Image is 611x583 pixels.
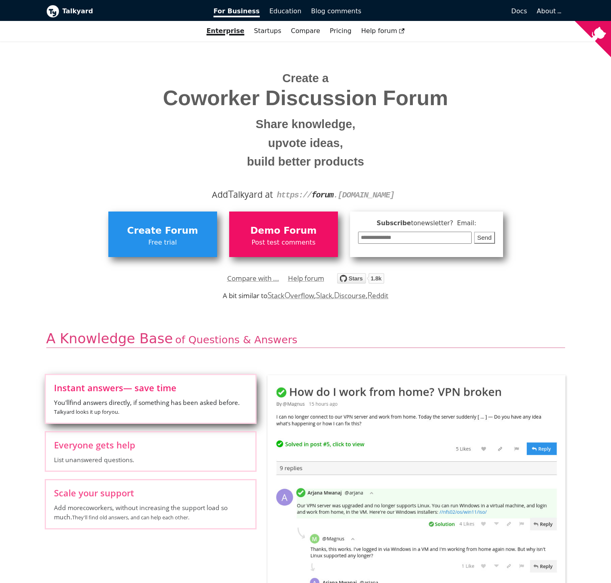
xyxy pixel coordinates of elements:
a: StackOverflow [267,291,315,300]
a: Compare [291,27,320,35]
small: build better products [52,152,559,171]
a: Talkyard logoTalkyard [46,5,203,18]
span: Add more coworkers , without increasing the support load so much. [54,503,247,522]
span: For Business [213,7,260,17]
small: upvote ideas, [52,134,559,153]
span: You'll find answers directly, if something has been asked before. [54,398,247,417]
a: About [537,7,560,15]
span: Docs [511,7,527,15]
img: Talkyard logo [46,5,59,18]
a: Education [265,4,307,18]
span: Education [269,7,302,15]
span: Subscribe [358,218,495,228]
code: https:// . [DOMAIN_NAME] [277,191,394,200]
a: Help forum [356,24,410,38]
span: Create Forum [112,223,213,239]
span: Coworker Discussion Forum [52,87,559,110]
span: Free trial [112,237,213,248]
span: Help forum [361,27,405,35]
a: Pricing [325,24,356,38]
h2: A Knowledge Base [46,330,565,348]
span: Create a [282,72,329,85]
span: Everyone gets help [54,440,247,449]
small: They'll find old answers, and can help each other. [72,514,189,521]
span: Scale your support [54,488,247,497]
a: Demo ForumPost test comments [229,212,338,257]
span: Instant answers — save time [54,383,247,392]
span: of Questions & Answers [175,334,297,346]
a: Slack [316,291,332,300]
a: Reddit [367,291,388,300]
b: Talkyard [62,6,203,17]
a: Docs [366,4,532,18]
a: Create ForumFree trial [108,212,217,257]
span: S [267,289,272,301]
a: Discourse [334,291,366,300]
div: Add alkyard at [52,188,559,201]
span: S [316,289,320,301]
strong: forum [312,191,333,200]
span: T [228,187,234,201]
img: talkyard.svg [337,273,384,284]
span: R [367,289,373,301]
span: D [334,289,340,301]
a: Startups [249,24,286,38]
span: Blog comments [311,7,361,15]
span: Post test comments [233,237,334,248]
small: Share knowledge, [52,115,559,134]
a: Blog comments [306,4,366,18]
a: Help forum [288,272,324,284]
a: Compare with ... [227,272,279,284]
span: O [284,289,291,301]
button: Send [474,232,495,244]
a: Enterprise [202,24,249,38]
a: Star debiki/talkyard on GitHub [337,274,384,286]
small: Talkyard looks it up for you . [54,408,119,415]
span: List unanswered questions. [54,455,247,464]
span: to newsletter ? Email: [411,220,476,227]
a: For Business [209,4,265,18]
span: Demo Forum [233,223,334,239]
